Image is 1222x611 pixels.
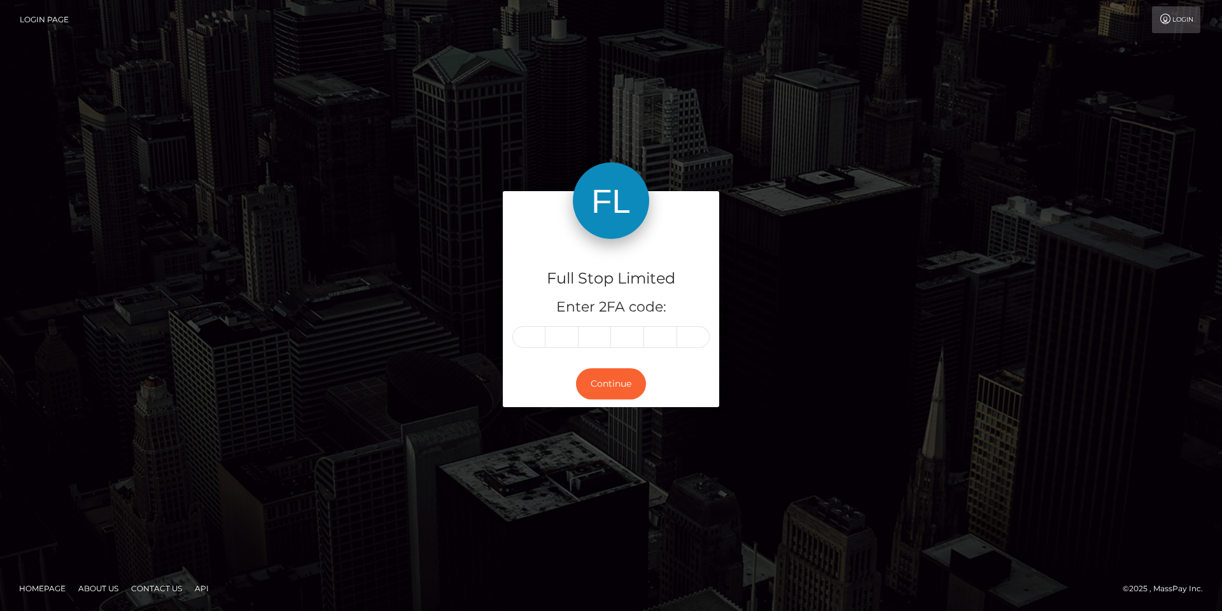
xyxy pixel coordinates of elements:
[73,579,123,598] a: About Us
[573,162,649,239] img: Full Stop Limited
[14,579,71,598] a: Homepage
[512,298,710,317] h5: Enter 2FA code:
[576,368,646,399] button: Continue
[1152,6,1200,33] a: Login
[126,579,187,598] a: Contact Us
[190,579,214,598] a: API
[20,6,69,33] a: Login Page
[1123,582,1212,596] div: © 2025 , MassPay Inc.
[512,268,710,290] h4: Full Stop Limited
